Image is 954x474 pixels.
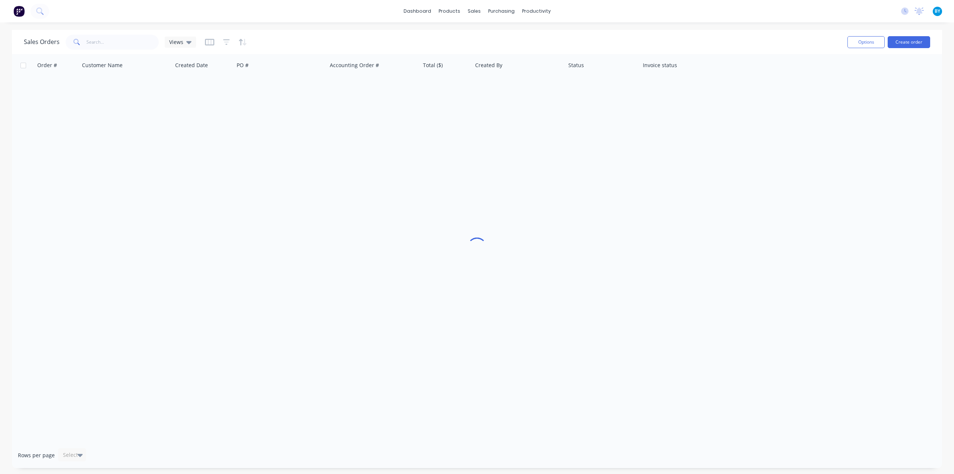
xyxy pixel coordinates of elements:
[643,62,677,69] div: Invoice status
[935,8,940,15] span: BY
[484,6,518,17] div: purchasing
[423,62,443,69] div: Total ($)
[63,451,82,459] div: Select...
[568,62,584,69] div: Status
[175,62,208,69] div: Created Date
[18,452,55,459] span: Rows per page
[400,6,435,17] a: dashboard
[13,6,25,17] img: Factory
[169,38,183,46] span: Views
[37,62,57,69] div: Order #
[847,36,885,48] button: Options
[475,62,502,69] div: Created By
[518,6,555,17] div: productivity
[86,35,159,50] input: Search...
[330,62,379,69] div: Accounting Order #
[82,62,123,69] div: Customer Name
[237,62,249,69] div: PO #
[888,36,930,48] button: Create order
[464,6,484,17] div: sales
[24,38,60,45] h1: Sales Orders
[435,6,464,17] div: products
